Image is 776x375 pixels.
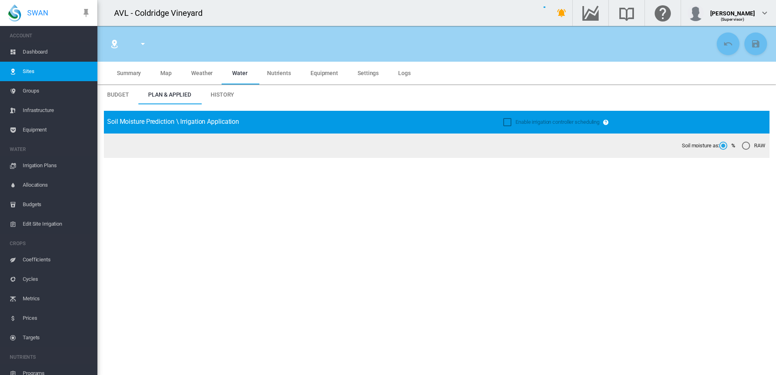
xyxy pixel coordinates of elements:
span: Equipment [23,120,91,140]
span: Map [160,70,172,76]
span: Dashboard [23,42,91,62]
button: Click to go to list of Sites [106,36,123,52]
span: NUTRIENTS [10,351,91,364]
span: Metrics [23,289,91,308]
span: Equipment [310,70,338,76]
span: Soil moisture as: [682,142,719,149]
md-icon: icon-undo [723,39,733,49]
span: Irrigation Plans [23,156,91,175]
img: profile.jpg [688,5,704,21]
span: ACCOUNT [10,29,91,42]
md-icon: icon-map-marker-radius [110,39,119,49]
button: Cancel Changes [717,32,739,55]
button: icon-bell-ring [554,5,570,21]
md-radio-button: % [719,142,735,150]
span: Groups [23,81,91,101]
md-checkbox: Enable irrigation controller scheduling [503,119,599,126]
md-icon: icon-content-save [751,39,761,49]
span: Allocations [23,175,91,195]
span: Weather [191,70,213,76]
span: Settings [358,70,379,76]
md-icon: icon-menu-down [138,39,148,49]
md-icon: icon-chevron-down [760,8,770,18]
button: Save Changes [744,32,767,55]
md-icon: icon-pin [81,8,91,18]
span: Enable irrigation controller scheduling [515,119,599,125]
button: icon-menu-down [135,36,151,52]
span: SWAN [27,8,48,18]
span: Sites [23,62,91,81]
md-icon: icon-bell-ring [557,8,567,18]
span: Coefficients [23,250,91,269]
span: Summary [117,70,141,76]
md-icon: Go to the Data Hub [581,8,600,18]
span: Water [232,70,248,76]
span: CROPS [10,237,91,250]
md-icon: Search the knowledge base [617,8,636,18]
span: Edit Site Irrigation [23,214,91,234]
div: AVL - Coldridge Vineyard [114,7,210,19]
span: History [211,91,234,98]
span: Budget [107,91,129,98]
span: Nutrients [267,70,291,76]
span: WATER [10,143,91,156]
span: Logs [398,70,411,76]
span: Budgets [23,195,91,214]
span: Prices [23,308,91,328]
md-icon: Click here for help [653,8,673,18]
span: Plan & Applied [148,91,191,98]
span: Soil Moisture Prediction \ Irrigation Application [107,118,239,125]
span: Infrastructure [23,101,91,120]
md-radio-button: RAW [742,142,765,150]
span: Cycles [23,269,91,289]
div: [PERSON_NAME] [710,6,755,14]
span: Targets [23,328,91,347]
span: (Supervisor) [721,17,745,22]
img: SWAN-Landscape-Logo-Colour-drop.png [8,4,21,22]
